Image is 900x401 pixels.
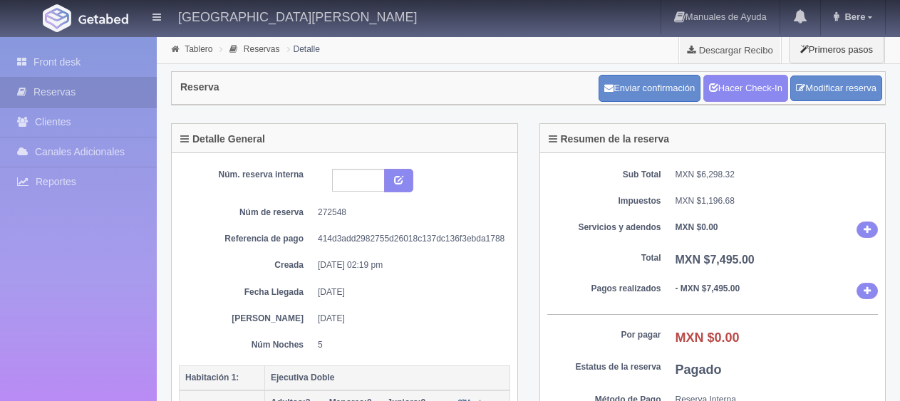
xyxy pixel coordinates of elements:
[679,36,781,64] a: Descargar Recibo
[190,169,304,181] dt: Núm. reserva interna
[284,42,324,56] li: Detalle
[180,82,219,93] h4: Reserva
[676,254,755,266] b: MXN $7,495.00
[789,36,884,63] button: Primeros pasos
[190,233,304,245] dt: Referencia de pago
[547,329,661,341] dt: Por pagar
[318,286,500,298] dd: [DATE]
[676,363,722,377] b: Pagado
[547,283,661,295] dt: Pagos realizados
[43,4,71,32] img: Getabed
[790,75,882,102] a: Modificar reserva
[190,207,304,219] dt: Núm de reserva
[244,44,280,54] a: Reservas
[547,169,661,181] dt: Sub Total
[190,339,304,351] dt: Núm Noches
[547,252,661,264] dt: Total
[318,233,500,245] dd: 414d3add2982755d26018c137dc136f3ebda1788
[547,361,661,373] dt: Estatus de la reserva
[78,14,128,24] img: Getabed
[676,222,718,232] b: MXN $0.00
[676,283,740,293] b: - MXN $7,495.00
[318,207,500,219] dd: 272548
[318,313,500,325] dd: [DATE]
[676,330,740,345] b: MXN $0.00
[318,259,500,271] dd: [DATE] 02:19 pm
[676,169,879,181] dd: MXN $6,298.32
[190,313,304,325] dt: [PERSON_NAME]
[180,134,265,145] h4: Detalle General
[599,75,700,102] button: Enviar confirmación
[549,134,670,145] h4: Resumen de la reserva
[547,222,661,234] dt: Servicios y adendos
[676,195,879,207] dd: MXN $1,196.68
[703,75,788,102] a: Hacer Check-In
[190,286,304,298] dt: Fecha Llegada
[547,195,661,207] dt: Impuestos
[185,373,239,382] b: Habitación 1:
[178,7,417,25] h4: [GEOGRAPHIC_DATA][PERSON_NAME]
[265,365,510,390] th: Ejecutiva Doble
[841,11,865,22] span: Bere
[190,259,304,271] dt: Creada
[185,44,212,54] a: Tablero
[318,339,500,351] dd: 5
